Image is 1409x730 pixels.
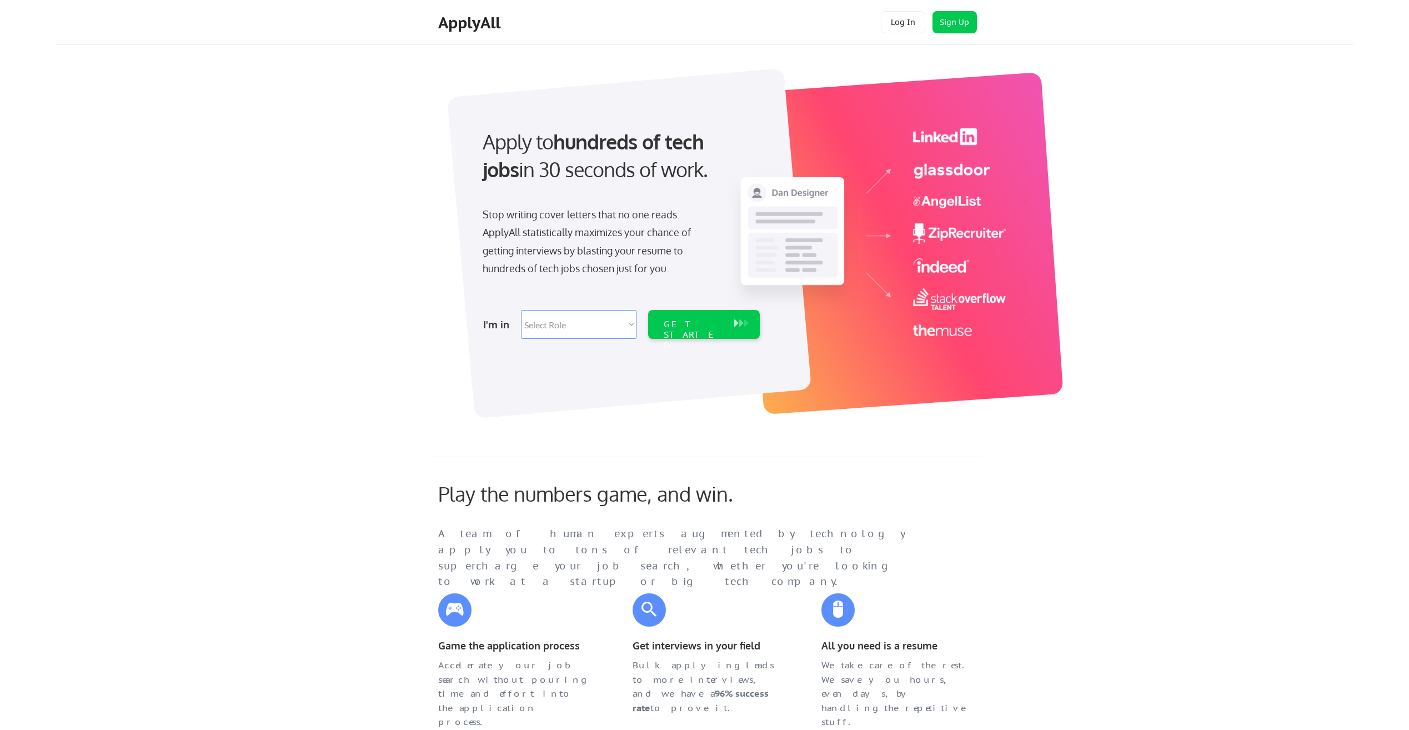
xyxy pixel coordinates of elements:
div: Apply to in 30 seconds of work. [483,128,755,184]
div: We take care of the rest. We save you hours, even days, by handling the repetitive stuff. [821,658,971,729]
div: Accelerate your job search without pouring time and effort into the application process. [438,658,588,729]
div: GET STARTED [664,319,723,351]
button: Log In [881,11,925,33]
div: Get interviews in your field [633,638,783,654]
strong: hundreds of tech jobs [483,129,709,182]
div: All you need is a resume [821,638,971,654]
div: I'm in [483,316,514,333]
div: Play the numbers game, and win. [438,482,783,506]
div: Bulk applying leads to more interviews, and we have a to prove it. [633,658,783,715]
div: Game the application process [438,638,588,654]
div: Stop writing cover letters that no one reads. ApplyAll statistically maximizes your chance of get... [483,206,711,278]
button: Sign Up [932,11,977,33]
div: A team of human experts augmented by technology apply you to tons of relevant tech jobs to superc... [438,526,927,590]
strong: 96% success rate [633,688,771,713]
div: ApplyAll [438,13,504,32]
